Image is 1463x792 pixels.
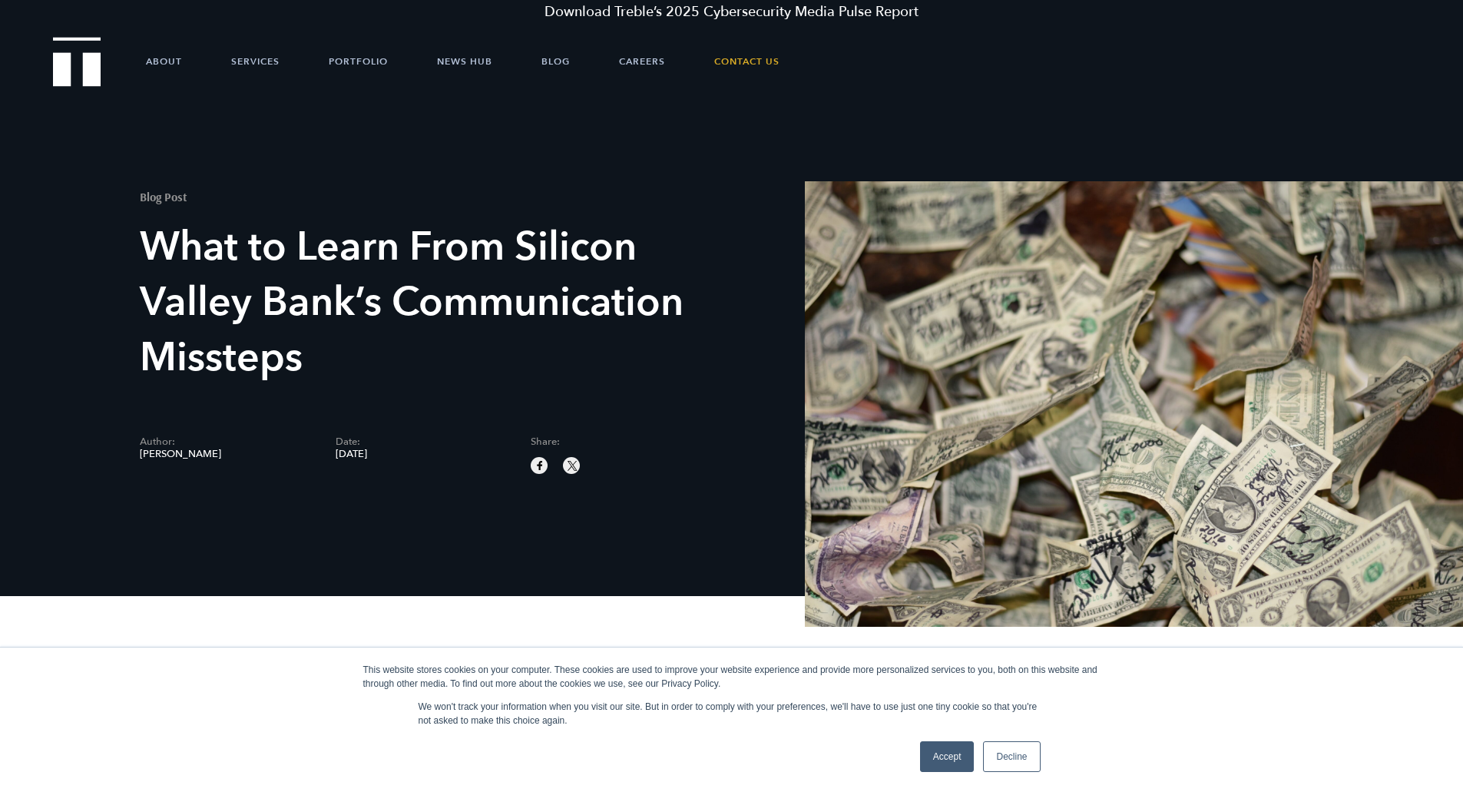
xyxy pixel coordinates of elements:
mark: Blog Post [140,189,187,204]
a: Contact Us [714,38,779,85]
span: Share: [531,437,703,447]
div: This website stores cookies on your computer. These cookies are used to improve your website expe... [363,663,1101,691]
span: [PERSON_NAME] [140,449,313,459]
img: Treble logo [53,37,101,86]
a: Blog [541,38,570,85]
a: News Hub [437,38,492,85]
a: Portfolio [329,38,388,85]
p: We won't track your information when you visit our site. But in order to comply with your prefere... [419,700,1045,727]
img: twitter sharing button [565,459,579,472]
a: Careers [619,38,665,85]
a: Decline [983,741,1040,772]
h1: What to Learn From Silicon Valley Bank’s Communication Missteps [140,220,727,386]
span: [DATE] [336,449,508,459]
a: About [146,38,182,85]
a: Treble Homepage [54,38,100,85]
span: Author: [140,437,313,447]
a: Services [231,38,280,85]
span: Date: [336,437,508,447]
img: facebook sharing button [533,459,547,472]
a: Accept [920,741,975,772]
